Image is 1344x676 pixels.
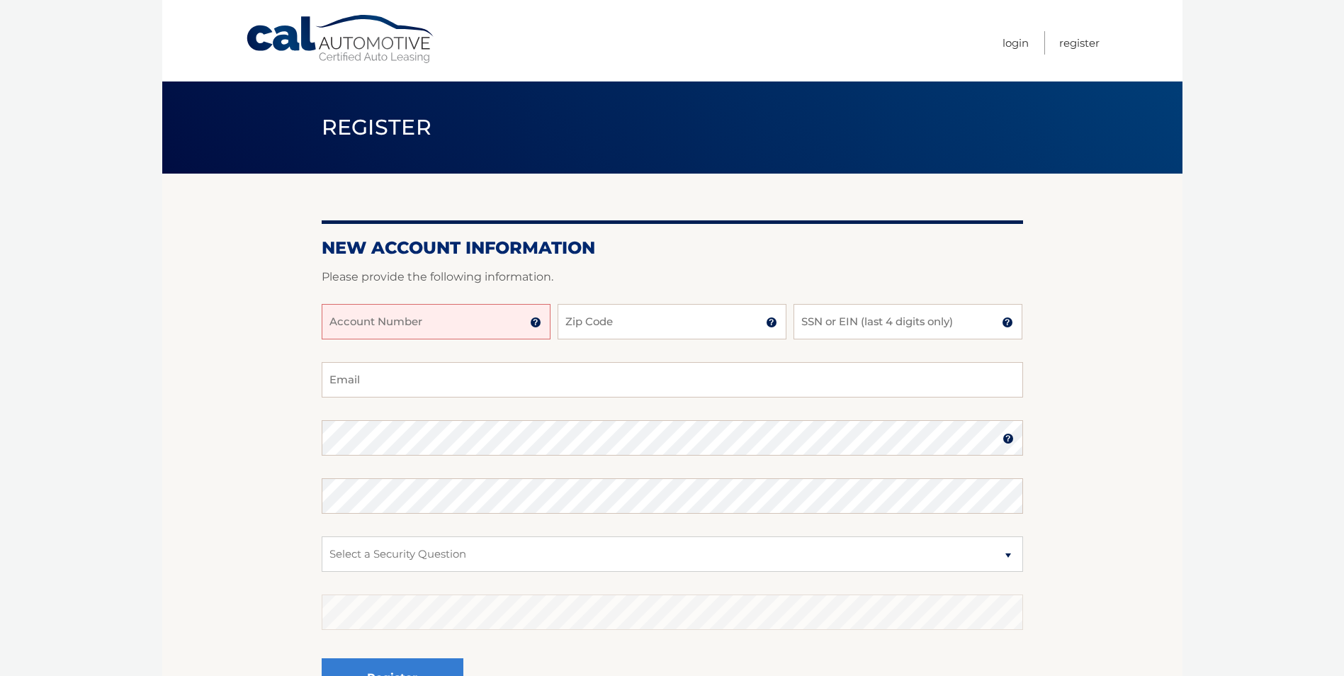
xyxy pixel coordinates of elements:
[322,304,550,339] input: Account Number
[558,304,786,339] input: Zip Code
[322,267,1023,287] p: Please provide the following information.
[322,362,1023,398] input: Email
[322,114,432,140] span: Register
[1059,31,1100,55] a: Register
[1003,31,1029,55] a: Login
[1003,433,1014,444] img: tooltip.svg
[322,237,1023,259] h2: New Account Information
[1002,317,1013,328] img: tooltip.svg
[794,304,1022,339] input: SSN or EIN (last 4 digits only)
[766,317,777,328] img: tooltip.svg
[530,317,541,328] img: tooltip.svg
[245,14,436,64] a: Cal Automotive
